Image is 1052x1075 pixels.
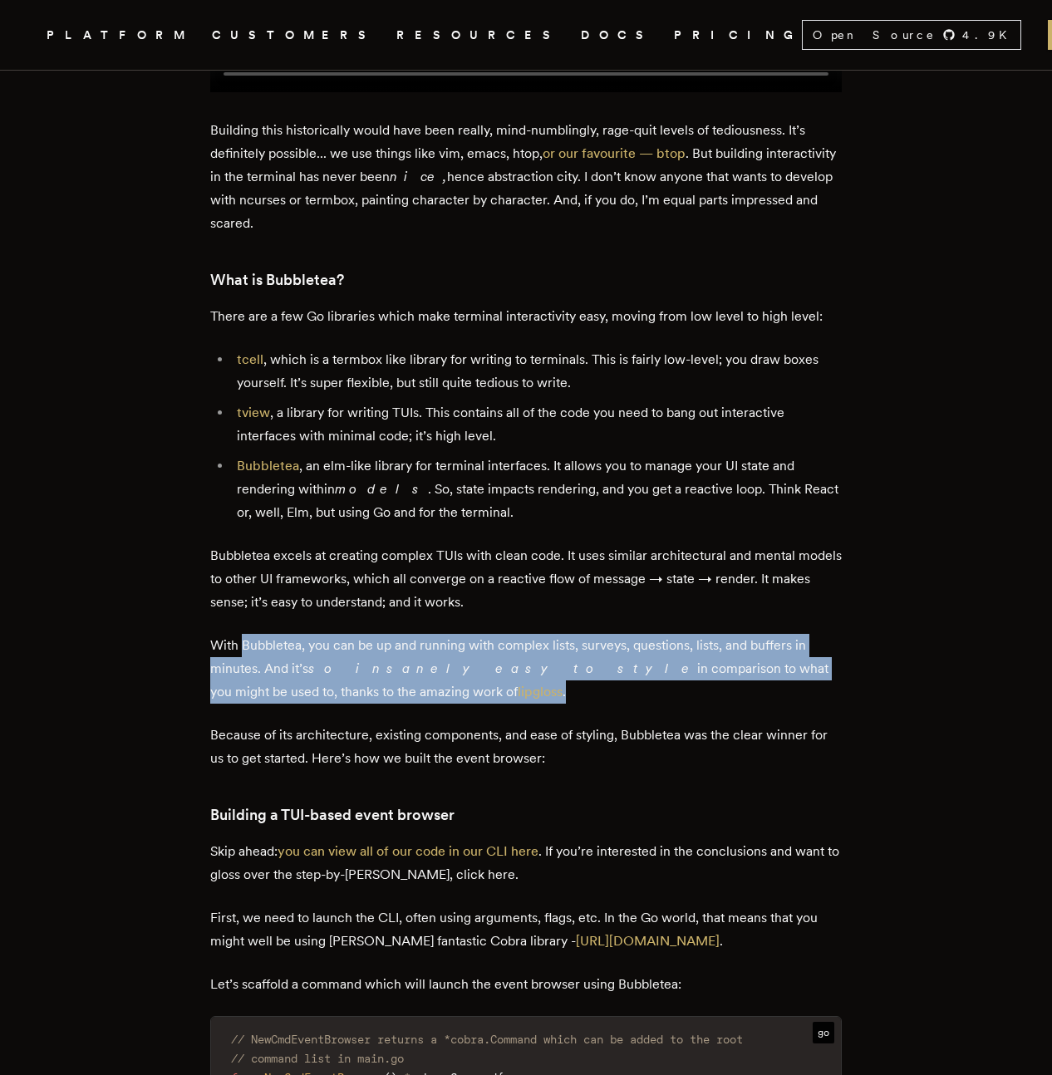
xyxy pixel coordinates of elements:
em: models [335,481,428,497]
span: // NewCmdEventBrowser returns a *cobra.Command which can be added to the root [231,1033,743,1046]
em: so insanely easy to style [308,660,697,676]
span: // command list in main.go [231,1052,404,1065]
p: Let’s scaffold a command which will launch the event browser using Bubbletea: [210,973,842,996]
h3: Building a TUI-based event browser [210,803,842,827]
a: lipgloss [518,684,563,699]
a: DOCS [581,25,654,46]
span: Open Source [813,27,936,43]
a: PRICING [674,25,802,46]
li: , an elm-like library for terminal interfaces. It allows you to manage your UI state and renderin... [232,454,842,524]
p: First, we need to launch the CLI, often using arguments, flags, etc. In the Go world, that means ... [210,906,842,953]
p: Building this historically would have been really, mind-numblingly, rage-quit levels of tediousne... [210,119,842,235]
em: nice, [390,169,447,184]
li: , which is a termbox like library for writing to terminals. This is fairly low-level; you draw bo... [232,348,842,395]
a: or our favourite — btop [543,145,686,161]
a: tview [237,405,270,420]
a: you can view all of our code in our CLI here [278,843,538,859]
li: , a library for writing TUIs. This contains all of the code you need to bang out interactive inte... [232,401,842,448]
a: CUSTOMERS [212,25,376,46]
p: With Bubbletea, you can be up and running with complex lists, surveys, questions, lists, and buff... [210,634,842,704]
p: There are a few Go libraries which make terminal interactivity easy, moving from low level to hig... [210,305,842,328]
a: Bubbletea [237,458,299,474]
span: 4.9 K [962,27,1017,43]
button: RESOURCES [396,25,561,46]
a: tcell [237,351,263,367]
button: PLATFORM [47,25,192,46]
p: Bubbletea excels at creating complex TUIs with clean code. It uses similar architectural and ment... [210,544,842,614]
p: Because of its architecture, existing components, and ease of styling, Bubbletea was the clear wi... [210,724,842,770]
p: Skip ahead: . If you’re interested in the conclusions and want to gloss over the step-by-[PERSON_... [210,840,842,886]
span: go [813,1022,834,1043]
strong: What is Bubbletea? [210,271,344,288]
a: [URL][DOMAIN_NAME] [576,933,720,949]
